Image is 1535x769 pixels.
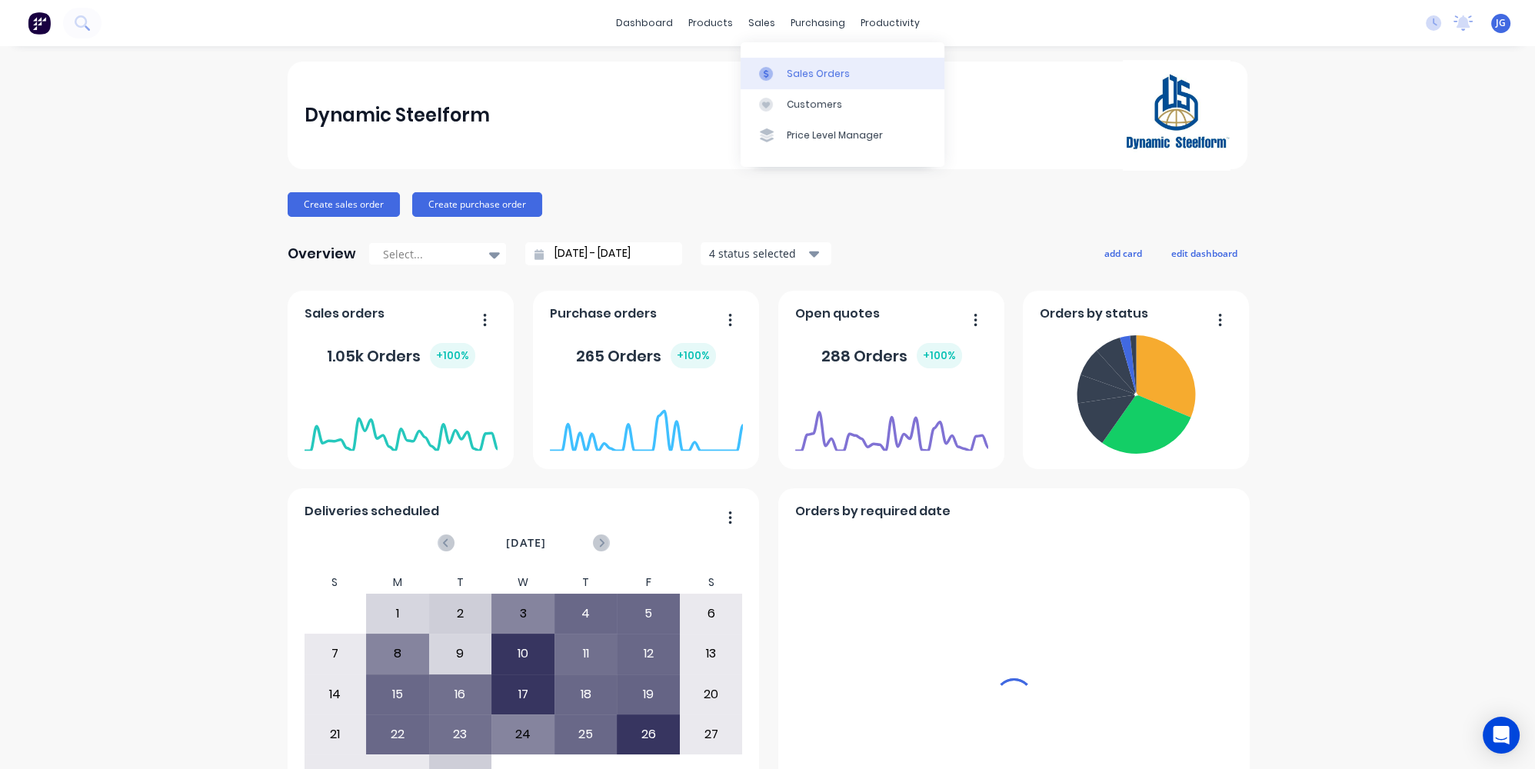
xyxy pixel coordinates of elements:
div: purchasing [783,12,853,35]
div: 18 [555,675,617,714]
div: sales [741,12,783,35]
img: Factory [28,12,51,35]
span: Sales orders [305,305,385,323]
div: Customers [787,98,842,112]
div: 6 [681,594,742,633]
div: 288 Orders [821,343,962,368]
div: Dynamic Steelform [305,100,490,131]
div: + 100 % [430,343,475,368]
a: dashboard [608,12,681,35]
div: 16 [430,675,491,714]
a: Sales Orders [741,58,944,88]
div: 9 [430,634,491,673]
button: Create sales order [288,192,400,217]
div: 4 [555,594,617,633]
div: 25 [555,715,617,754]
div: Sales Orders [787,67,850,81]
div: + 100 % [917,343,962,368]
div: W [491,571,554,594]
div: 11 [555,634,617,673]
div: 7 [305,634,366,673]
div: S [304,571,367,594]
img: Dynamic Steelform [1123,60,1230,171]
span: Open quotes [795,305,880,323]
span: Orders by status [1040,305,1148,323]
div: 24 [492,715,554,754]
button: 4 status selected [701,242,831,265]
div: F [617,571,680,594]
div: 17 [492,675,554,714]
button: Create purchase order [412,192,542,217]
div: 2 [430,594,491,633]
a: Customers [741,89,944,120]
span: JG [1496,16,1506,30]
div: 4 status selected [709,245,806,261]
div: Open Intercom Messenger [1483,717,1520,754]
a: Price Level Manager [741,120,944,151]
div: 8 [367,634,428,673]
div: 3 [492,594,554,633]
div: M [366,571,429,594]
div: 20 [681,675,742,714]
span: Purchase orders [550,305,657,323]
div: 21 [305,715,366,754]
div: Overview [288,238,356,269]
div: 26 [618,715,679,754]
div: T [554,571,618,594]
div: 1.05k Orders [327,343,475,368]
span: Deliveries scheduled [305,502,439,521]
div: productivity [853,12,927,35]
div: 13 [681,634,742,673]
div: 14 [305,675,366,714]
div: 27 [681,715,742,754]
div: S [680,571,743,594]
div: 23 [430,715,491,754]
div: Price Level Manager [787,128,883,142]
div: T [429,571,492,594]
div: 19 [618,675,679,714]
div: 5 [618,594,679,633]
div: 265 Orders [576,343,716,368]
button: edit dashboard [1161,243,1247,263]
button: add card [1094,243,1152,263]
div: 22 [367,715,428,754]
div: 10 [492,634,554,673]
div: 12 [618,634,679,673]
div: 15 [367,675,428,714]
div: products [681,12,741,35]
div: + 100 % [671,343,716,368]
span: [DATE] [506,534,546,551]
div: 1 [367,594,428,633]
